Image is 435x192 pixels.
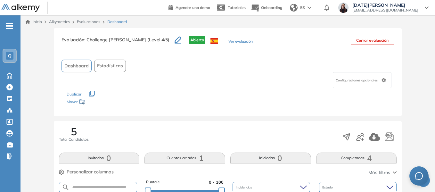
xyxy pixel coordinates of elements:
[308,6,311,9] img: arrow
[230,153,311,163] button: Iniciadas0
[251,1,282,15] button: Onboarding
[189,36,205,44] span: Abierta
[415,172,423,180] span: message
[64,63,89,69] span: Dashboard
[62,36,175,49] h3: Evaluación
[209,179,224,185] span: 0 - 100
[210,38,218,44] img: ESP
[336,78,379,83] span: Configuraciones opcionales
[352,3,418,8] span: [DATE][PERSON_NAME]
[8,53,12,58] span: Q
[261,5,282,10] span: Onboarding
[300,5,305,11] span: ES
[26,19,42,25] a: Inicio
[77,19,100,24] a: Evaluaciones
[94,60,126,72] button: Estadísticas
[352,8,418,13] span: [EMAIL_ADDRESS][DOMAIN_NAME]
[59,137,89,142] span: Total Candidatos
[67,169,114,175] span: Personalizar columnas
[236,185,253,190] span: Incidencias
[290,4,298,12] img: world
[67,96,131,108] div: Mover
[176,5,210,10] span: Agendar una demo
[71,126,77,137] span: 5
[322,185,334,190] span: Estado
[144,153,225,163] button: Cuentas creadas1
[228,5,246,10] span: Tutoriales
[351,36,394,45] button: Cerrar evaluación
[62,60,92,72] button: Dashboard
[67,92,81,96] span: Duplicar
[316,153,397,163] button: Completadas4
[146,179,160,185] span: Puntaje
[49,19,70,24] span: Alkymetrics
[228,38,253,45] button: Ver evaluación
[59,169,114,175] button: Personalizar columnas
[6,25,13,27] i: -
[1,4,40,12] img: Logo
[107,19,127,25] span: Dashboard
[368,169,390,176] span: Más filtros
[62,183,70,191] img: SEARCH_ALT
[368,169,397,176] button: Más filtros
[333,72,391,88] div: Configuraciones opcionales
[168,3,210,11] a: Agendar una demo
[97,63,123,69] span: Estadísticas
[59,153,140,163] button: Invitados0
[84,37,169,43] span: : Challenge [PERSON_NAME] (Level 4/5)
